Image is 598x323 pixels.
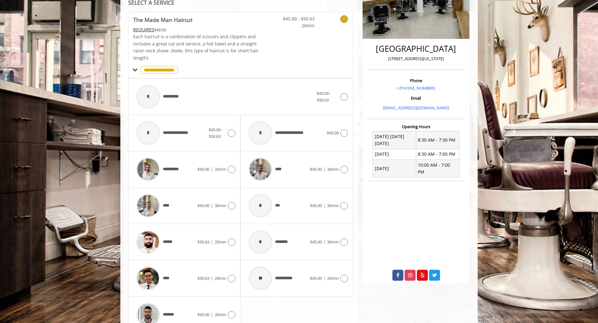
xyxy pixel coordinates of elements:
[370,55,463,62] p: [STREET_ADDRESS][US_STATE]
[323,166,326,172] span: |
[323,239,326,245] span: |
[310,275,322,281] span: $45.00
[209,127,223,139] span: $45.00 - $50.63
[370,44,463,53] h2: [GEOGRAPHIC_DATA]
[133,27,154,33] span: This service needs some Advance to be paid before we block your appointment
[215,312,226,317] span: 30min
[197,239,209,245] span: $50.63
[278,15,315,22] span: $45.00 - $50.63
[383,105,449,111] a: [EMAIL_ADDRESS][DOMAIN_NAME]
[416,160,459,178] td: 10:00 AM - 7:00 PM
[396,85,436,91] a: + [PHONE_NUMBER].
[416,149,459,159] td: 8:30 AM - 7:00 PM
[327,239,339,245] span: 30min
[370,78,463,83] h3: Phone
[211,166,213,172] span: |
[323,203,326,208] span: |
[310,203,322,208] span: $45.00
[211,275,213,281] span: |
[215,203,226,208] span: 30min
[373,131,416,149] td: [DATE] [DATE] [DATE]
[373,149,416,159] td: [DATE]
[197,166,209,172] span: $45.00
[327,275,339,281] span: 20min
[133,26,259,33] div: $48.00
[211,203,213,208] span: |
[215,166,226,172] span: 20min
[368,124,464,129] h3: Opening Hours
[317,91,331,103] span: $45.00 - $50.63
[327,130,339,136] span: $45.00
[197,203,209,208] span: $45.00
[133,34,259,60] span: Each haircut is a combination of scissors and clippers and includes a great cut and service, a ho...
[327,166,339,172] span: 30min
[373,160,416,178] td: [DATE]
[211,312,213,317] span: |
[278,22,315,29] span: 20min
[215,239,226,245] span: 20min
[310,166,322,172] span: $45.00
[211,239,213,245] span: |
[327,203,339,208] span: 30min
[197,312,209,317] span: $45.00
[323,275,326,281] span: |
[215,275,226,281] span: 20min
[197,275,209,281] span: $50.63
[133,15,192,24] b: The Made Man Haircut
[416,131,459,149] td: 8:30 AM - 7:30 PM
[310,239,322,245] span: $45.00
[370,96,463,100] h3: Email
